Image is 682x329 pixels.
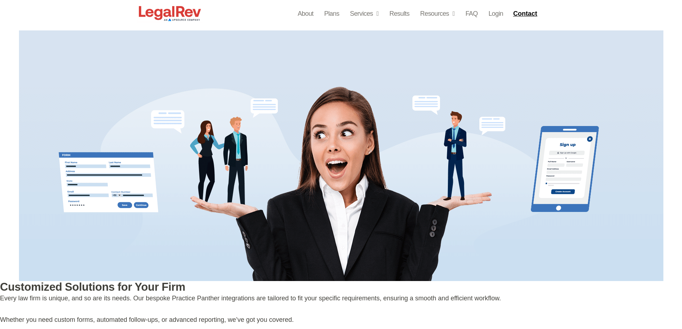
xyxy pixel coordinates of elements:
[510,8,542,19] a: Contact
[465,9,478,19] a: FAQ
[513,10,537,17] span: Contact
[420,9,455,19] a: Resources
[324,9,339,19] a: Plans
[298,9,313,19] a: About
[298,9,503,19] nav: Menu
[488,9,503,19] a: Login
[350,9,379,19] a: Services
[390,9,410,19] a: Results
